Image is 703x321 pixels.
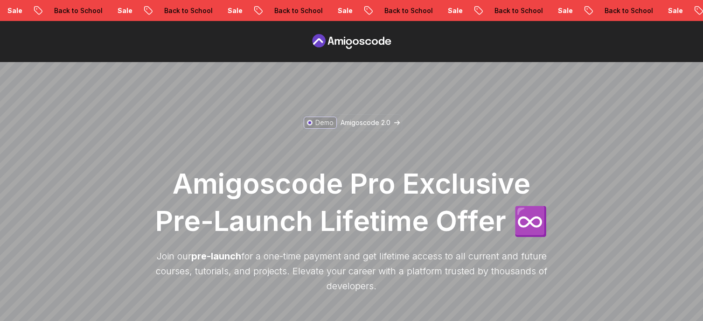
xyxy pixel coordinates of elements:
p: Sale [660,6,690,15]
p: Sale [110,6,139,15]
a: DemoAmigoscode 2.0 [301,114,402,131]
p: Back to School [46,6,110,15]
h1: Amigoscode Pro Exclusive Pre-Launch Lifetime Offer ♾️ [151,165,552,239]
p: Back to School [487,6,550,15]
span: pre-launch [191,251,241,262]
p: Sale [330,6,360,15]
p: Back to School [266,6,330,15]
p: Back to School [156,6,220,15]
p: Back to School [597,6,660,15]
p: Amigoscode 2.0 [341,118,390,127]
p: Back to School [376,6,440,15]
p: Sale [440,6,470,15]
iframe: chat widget [526,115,694,279]
p: Sale [550,6,580,15]
p: Join our for a one-time payment and get lifetime access to all current and future courses, tutori... [151,249,552,293]
p: Sale [220,6,250,15]
iframe: chat widget [664,284,694,312]
a: Pre Order page [310,34,394,49]
p: Demo [315,118,334,127]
